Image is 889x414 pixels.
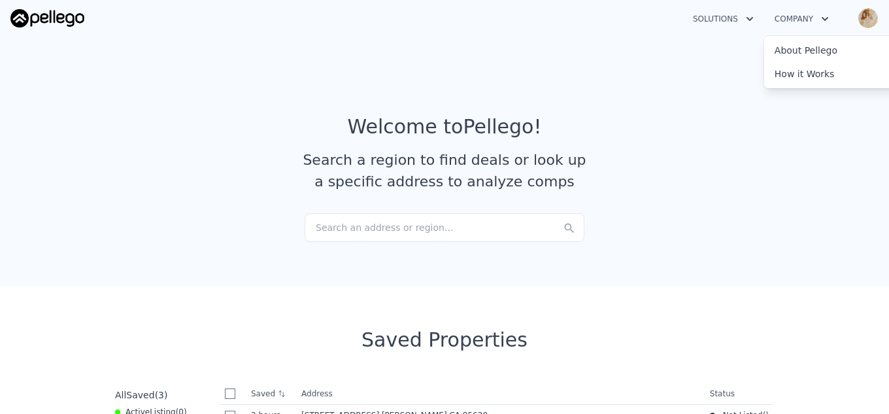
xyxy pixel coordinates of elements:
[348,115,542,139] div: Welcome to Pellego !
[858,8,879,29] img: avatar
[298,149,591,192] div: Search a region to find deals or look up a specific address to analyze comps
[246,383,296,404] th: Saved
[305,213,584,242] div: Search an address or region...
[10,9,84,27] img: Pellego
[115,388,167,402] div: All ( 3 )
[682,7,764,31] button: Solutions
[764,7,839,31] button: Company
[126,390,154,400] span: Saved
[296,383,705,405] th: Address
[110,328,779,352] div: Saved Properties
[705,383,774,405] th: Status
